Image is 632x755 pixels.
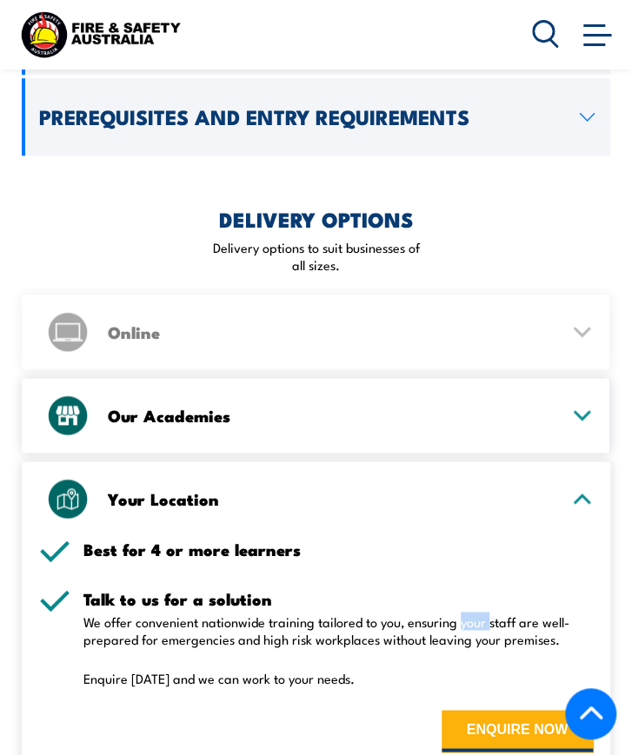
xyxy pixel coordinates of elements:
[108,491,558,507] h3: Your Location
[211,239,421,274] p: Delivery options to suit businesses of all sizes.
[219,209,414,228] h2: DELIVERY OPTIONS
[108,407,558,423] h3: Our Academies
[83,541,593,558] h5: Best for 4 or more learners
[39,108,567,126] h2: Prerequisites and Entry Requirements
[108,324,558,340] h3: Online
[83,669,593,686] p: Enquire [DATE] and we can work to your needs.
[22,78,610,156] a: Prerequisites and Entry Requirements
[83,591,593,607] h5: Talk to us for a solution
[83,613,593,647] p: We offer convenient nationwide training tailored to you, ensuring your staff are well-prepared fo...
[442,710,593,752] button: ENQUIRE NOW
